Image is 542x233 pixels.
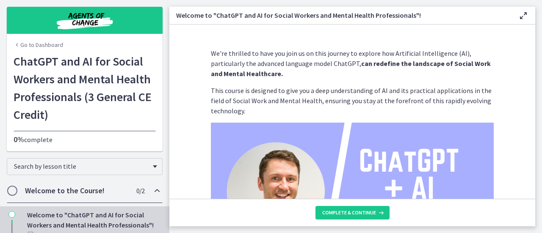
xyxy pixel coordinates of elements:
[176,10,505,20] h3: Welcome to "ChatGPT and AI for Social Workers and Mental Health Professionals"!
[14,52,156,123] h1: ChatGPT and AI for Social Workers and Mental Health Professionals (3 General CE Credit)
[14,134,24,144] span: 0%
[315,206,390,219] button: Complete & continue
[7,158,163,175] div: Search by lesson title
[25,186,128,196] h2: Welcome to the Course!
[14,41,63,49] a: Go to Dashboard
[136,186,144,196] span: 0 / 2
[14,134,156,145] p: complete
[34,10,135,30] img: Agents of Change
[14,162,149,170] span: Search by lesson title
[211,48,494,79] p: We're thrilled to have you join us on this journey to explore how Artificial Intelligence (AI), p...
[211,85,494,116] p: This course is designed to give you a deep understanding of AI and its practical applications in ...
[322,209,376,216] span: Complete & continue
